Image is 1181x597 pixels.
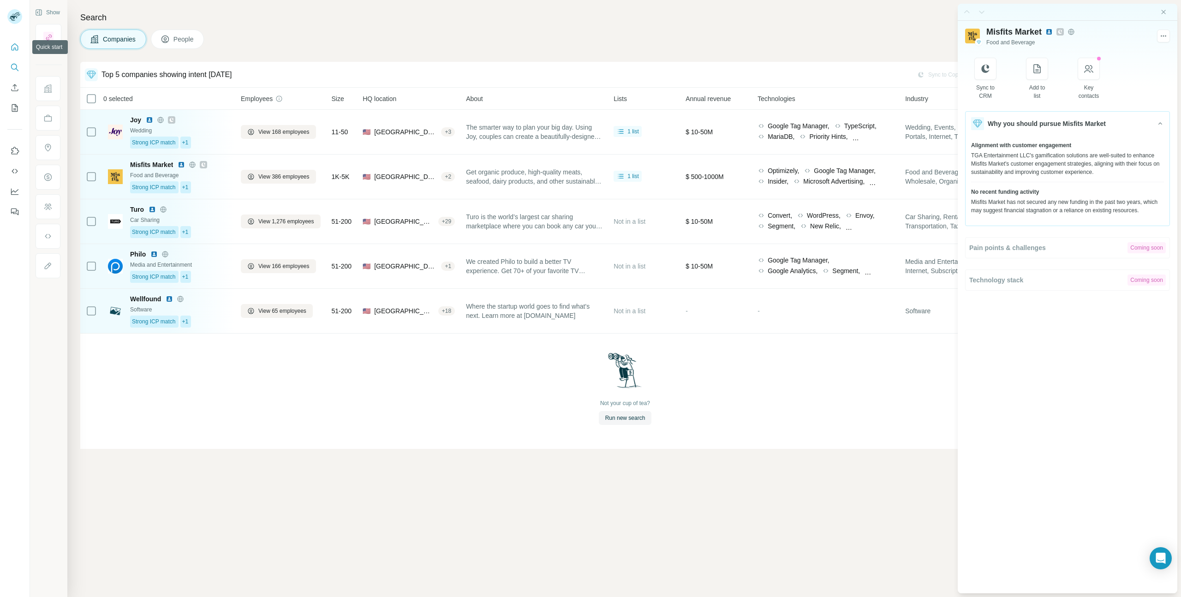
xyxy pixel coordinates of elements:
span: - [686,307,688,315]
span: 🇺🇸 [363,262,370,271]
div: Coming soon [1127,275,1166,286]
img: LinkedIn logo [178,161,185,168]
span: +1 [182,138,189,147]
button: Feedback [7,203,22,220]
button: Use Surfe API [7,163,22,179]
span: 1 list [627,127,639,136]
span: $ 500-1000M [686,173,724,180]
div: + 3 [441,128,455,136]
span: +1 [182,317,189,326]
span: 🇺🇸 [363,306,370,316]
button: Close side panel [1160,8,1167,16]
button: Quick start [7,39,22,55]
span: Software [905,306,930,316]
span: Convert, [768,211,792,220]
span: Car Sharing, Rental, Automotive, Transportation, Taxi Service, Ride Sharing, Travel [905,212,1042,231]
span: Priority Hints, [809,132,847,141]
span: Where the startup world goes to find what's next. Learn more at [DOMAIN_NAME] [466,302,602,320]
img: Logo of Turo [108,214,123,229]
div: Media and Entertainment [130,261,230,269]
div: TGA Entertainment LLC's gamification solutions are well-suited to enhance Misfits Market's custom... [971,151,1164,176]
span: MariaDB, [768,132,794,141]
button: Technology stackComing soon [966,270,1169,290]
span: Not in a list [614,218,645,225]
span: $ 10-50M [686,263,713,270]
img: Logo of Philo [108,259,123,274]
span: Technology stack [969,275,1023,285]
button: View 166 employees [241,259,316,273]
span: 1 list [627,172,639,180]
img: LinkedIn avatar [1045,28,1053,36]
span: Annual revenue [686,94,731,103]
button: Dashboard [7,183,22,200]
span: 0 selected [103,94,133,103]
span: Google Tag Manager, [768,121,829,131]
button: View 65 employees [241,304,313,318]
span: The smarter way to plan your big day. Using Joy, couples can create a beautifully-designed weddin... [466,123,602,141]
span: 11-50 [332,127,348,137]
span: [GEOGRAPHIC_DATA], [US_STATE] [374,306,435,316]
span: Turo is the world’s largest car sharing marketplace where you can book any car you want, wherever... [466,212,602,231]
img: LinkedIn logo [149,206,156,213]
span: [GEOGRAPHIC_DATA], [US_STATE] [374,217,435,226]
div: Add to list [1026,84,1048,100]
span: 51-200 [332,306,352,316]
span: Not in a list [614,263,645,270]
div: Wedding [130,126,230,135]
div: Key contacts [1078,84,1100,100]
span: Misfits Market [130,160,173,169]
span: Google Analytics, [768,266,817,275]
button: Show [29,6,66,19]
span: Size [332,94,344,103]
img: Logo of Wellfound [108,304,123,318]
div: Car Sharing [130,216,230,224]
div: + 18 [438,307,455,315]
img: LinkedIn logo [146,116,153,124]
span: View 65 employees [258,307,306,315]
span: Companies [103,35,137,44]
span: Philo [130,250,146,259]
span: Alignment with customer engagement [971,141,1071,149]
span: Technologies [758,94,795,103]
span: Media and Entertainment, Video Streaming, TV, Internet, Subscription Service, Digital Entertainme... [905,257,1042,275]
span: [GEOGRAPHIC_DATA], [US_STATE] [374,172,437,181]
span: Segment, [832,266,860,275]
span: Microsoft Advertising, [803,177,865,186]
span: View 386 employees [258,173,310,181]
div: Not your cup of tea? [600,399,650,407]
span: Industry [905,94,928,103]
span: View 166 employees [258,262,310,270]
span: [GEOGRAPHIC_DATA], [US_STATE] [374,127,437,137]
span: TypeScript, [844,121,877,131]
span: Joy [130,115,141,125]
div: Software [130,305,230,314]
img: LinkedIn logo [150,251,158,258]
span: Google Tag Manager, [768,256,829,265]
span: Strong ICP match [132,138,176,147]
span: View 168 employees [258,128,310,136]
div: Sync to CRM [975,84,996,100]
span: We created Philo to build a better TV experience. Get 70+ of your favorite TV channels, unlimited... [466,257,602,275]
span: About [466,94,483,103]
button: Why you should pursue Misfits Market [966,112,1169,136]
span: Wedding, Events, Event Management, Online Portals, Internet, Travel Accommodations [905,123,1042,141]
span: [GEOGRAPHIC_DATA], [US_STATE] [374,262,437,271]
div: Misfits Market has not secured any new funding in the past two years, which may suggest financial... [971,198,1164,215]
span: Strong ICP match [132,183,176,191]
div: Food and Beverage [986,38,1151,47]
span: Strong ICP match [132,273,176,281]
button: Run new search [599,411,652,425]
span: - [758,307,760,315]
div: Open Intercom Messenger [1150,547,1172,569]
span: Optimizely, [768,166,799,175]
span: Strong ICP match [132,317,176,326]
span: Strong ICP match [132,228,176,236]
span: Not in a list [614,307,645,315]
span: New Relic, [810,221,841,231]
span: 🇺🇸 [363,127,370,137]
span: 🇺🇸 [363,172,370,181]
span: $ 10-50M [686,128,713,136]
img: LinkedIn logo [166,295,173,303]
span: Webpack, [856,221,884,231]
span: Google Tag Manager, [814,166,876,175]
